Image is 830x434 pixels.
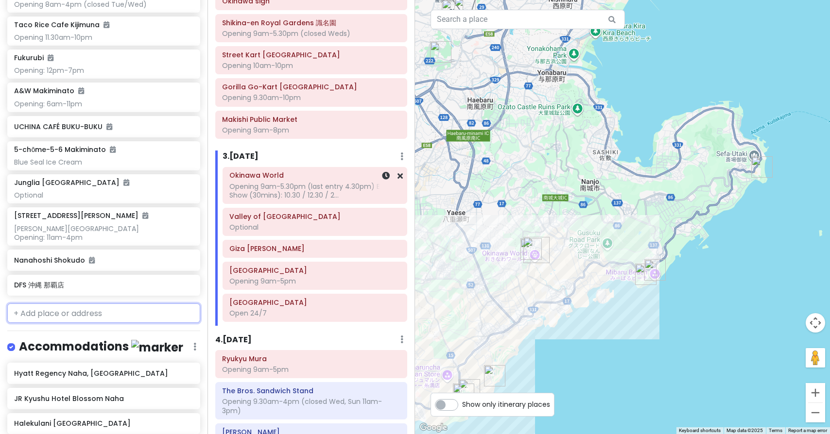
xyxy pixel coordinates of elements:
[14,66,193,75] div: Opening: 12pm-7pm
[14,33,193,42] div: Opening 11.30am-10pm
[222,61,400,70] div: Opening 10am-10pm
[806,313,825,333] button: Map camera controls
[14,369,193,378] h6: Hyatt Regency Naha, [GEOGRAPHIC_DATA]
[14,191,193,200] div: Optional
[229,277,400,285] div: Opening 9am-5pm
[7,303,200,323] input: + Add place or address
[104,21,109,28] i: Added to itinerary
[222,354,400,363] h6: Ryukyu Mura
[78,87,84,94] i: Added to itinerary
[806,383,825,402] button: Zoom in
[19,339,183,355] h4: Accommodations
[48,54,53,61] i: Added to itinerary
[382,170,390,182] a: Set a time
[14,86,84,95] h6: A&W Makiminato
[679,427,721,434] button: Keyboard shortcuts
[229,244,400,253] h6: Giza Banta Cliff
[229,309,400,317] div: Open 24/7
[14,158,193,167] div: Blue Seal Ice Cream
[222,365,400,374] div: Opening 9am-5pm
[453,384,474,405] div: Peace Memorial Park
[635,264,657,285] div: Okinawa sign
[215,335,252,345] h6: 4 . [DATE]
[14,178,129,187] h6: Junglia [GEOGRAPHIC_DATA]
[726,428,763,433] span: Map data ©2025
[222,93,400,102] div: Opening 9.30am-10pm
[484,365,505,386] div: Giza Banta Cliff
[431,10,625,29] input: Search a place
[123,179,129,186] i: Added to itinerary
[222,386,400,395] h6: The Bros. Sandwich Stand
[462,399,550,410] span: Show only itinerary places
[222,115,400,124] h6: Makishi Public Market
[806,403,825,422] button: Zoom out
[806,348,825,367] button: Drag Pegman onto the map to open Street View
[131,340,183,355] img: marker
[14,211,148,220] h6: [STREET_ADDRESS][PERSON_NAME]
[417,421,450,434] img: Google
[459,379,480,401] div: Okinawa Prefectural Peace Memorial Museum
[417,421,450,434] a: Open this area in Google Maps (opens a new window)
[222,50,400,59] h6: Street Kart Okinawa
[398,170,403,182] a: Remove from day
[14,53,53,62] h6: Fukurubi
[229,266,400,275] h6: Okinawa Prefectural Peace Memorial Museum
[229,298,400,307] h6: Peace Memorial Park
[14,224,193,242] div: [PERSON_NAME][GEOGRAPHIC_DATA] Opening: 11am-4pm
[222,29,400,38] div: Opening 9am-5.30pm (closed Weds)
[430,41,451,63] div: Shikina-en Royal Gardens 識名園
[14,281,193,289] h6: DFS 沖縄 那覇店
[788,428,827,433] a: Report a map error
[523,237,550,263] div: Okinawa World
[751,156,773,178] div: Cape Chinen Park
[520,238,542,260] div: Valley of Gangala
[89,257,95,264] i: Added to itinerary
[229,223,400,232] div: Optional
[14,20,109,29] h6: Taco Rice Cafe Kijimuna
[644,259,666,281] div: Mibaru Marine Center
[222,126,400,134] div: Opening 9am-8pm
[14,394,193,403] h6: JR Kyushu Hotel Blossom Naha
[223,151,259,162] h6: 3 . [DATE]
[142,212,148,219] i: Added to itinerary
[14,256,193,265] h6: Nanahoshi Shokudo
[14,100,193,108] div: Opening: 6am-11pm
[229,212,400,221] h6: Valley of Gangala
[222,83,400,91] h6: Gorilla Go-Kart Okinawa
[106,123,112,130] i: Added to itinerary
[229,171,400,180] h6: Okinawa World
[222,397,400,415] div: Opening 9.30am-4pm (closed Wed, Sun 11am-3pm)
[229,182,400,200] div: Opening 9am-5.30pm (last entry 4.30pm) Eisa Show (30mins): 10.30 / 12.30 / 2...
[14,145,116,154] h6: 5-chōme-5-6 Makiminato
[14,419,193,428] h6: Halekulani [GEOGRAPHIC_DATA]
[14,122,193,131] h6: UCHINA CAFÉ BUKU-BUKU
[110,146,116,153] i: Added to itinerary
[222,18,400,27] h6: Shikina-en Royal Gardens 識名園
[769,428,782,433] a: Terms (opens in new tab)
